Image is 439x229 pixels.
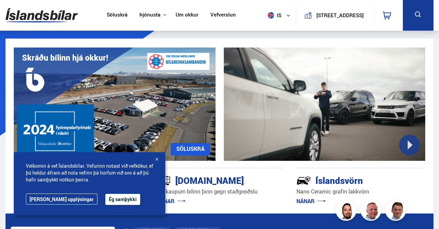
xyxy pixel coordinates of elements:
[171,143,210,155] a: SÖLUSKRÁ
[22,53,108,62] h1: Skráðu bílinn hjá okkur!
[300,6,370,25] a: [STREET_ADDRESS]
[6,4,78,27] img: G0Ugv5HjCgRt.svg
[296,197,326,205] a: NÁNAR
[296,174,398,186] div: Íslandsvörn
[14,48,216,161] img: eKx6w-_Home_640_.png
[107,12,127,19] a: Söluskrá
[362,201,382,222] img: siFngHWaQ9KaOqBr.png
[156,188,283,196] p: Við kaupum bílinn þinn gegn staðgreiðslu
[268,12,274,19] img: svg+xml;base64,PHN2ZyB4bWxucz0iaHR0cDovL3d3dy53My5vcmcvMjAwMC9zdmciIHdpZHRoPSI1MTIiIGhlaWdodD0iNT...
[210,12,236,19] a: Vefverslun
[296,173,311,188] img: -Svtn6bYgwAsiwNX.svg
[26,163,153,183] span: Velkomin á vef Íslandsbílar. Vefurinn notast við vefkökur, ef þú heldur áfram að nota vefinn þá h...
[315,12,365,18] button: [STREET_ADDRESS]
[386,201,407,222] img: FbJEzSuNWCJXmdc-.webp
[265,5,296,25] button: is
[26,194,97,205] a: [PERSON_NAME] upplýsingar
[265,12,282,19] span: is
[156,174,258,186] div: [DOMAIN_NAME]
[296,188,423,196] p: Nano Ceramic grafín lakkvörn
[156,197,186,205] a: NÁNAR
[337,201,357,222] img: nhp88E3Fdnt1Opn2.png
[176,12,198,19] a: Um okkur
[139,12,160,18] button: Þjónusta
[105,194,140,205] button: Ég samþykki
